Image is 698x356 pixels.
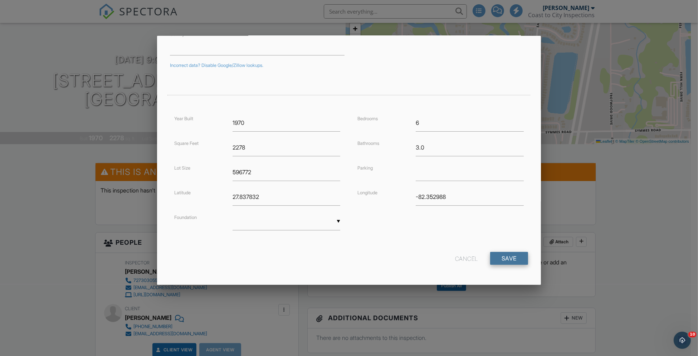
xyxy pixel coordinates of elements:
[170,31,185,37] label: County
[490,252,528,265] input: Save
[357,116,378,121] label: Bedrooms
[357,190,377,195] label: Longitude
[170,63,528,68] div: Incorrect data? Disable Google/Zillow lookups.
[357,165,373,171] label: Parking
[174,116,193,121] label: Year Built
[357,141,379,146] label: Bathrooms
[688,332,697,337] span: 10
[174,165,190,171] label: Lot Size
[174,215,197,220] label: Foundation
[174,190,191,195] label: Latitude
[174,141,199,146] label: Square Feet
[674,332,691,349] iframe: Intercom live chat
[455,252,478,265] div: Cancel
